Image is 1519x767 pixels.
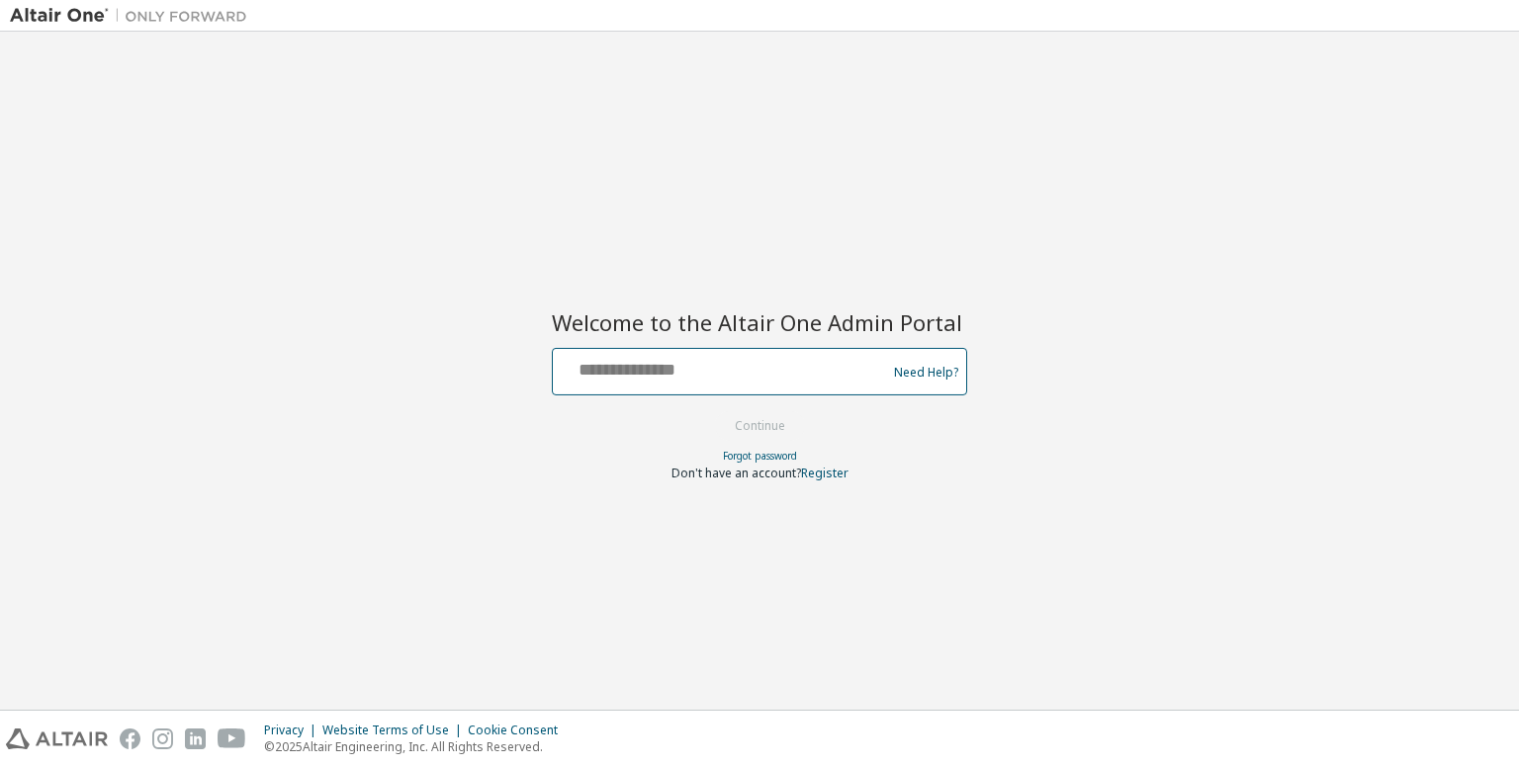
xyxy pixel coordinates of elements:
div: Website Terms of Use [322,723,468,738]
div: Privacy [264,723,322,738]
img: facebook.svg [120,728,140,749]
span: Don't have an account? [671,465,801,481]
img: linkedin.svg [185,728,206,749]
a: Register [801,465,849,481]
h2: Welcome to the Altair One Admin Portal [552,308,967,336]
a: Need Help? [894,372,958,373]
p: © 2025 Altair Engineering, Inc. All Rights Reserved. [264,738,570,755]
a: Forgot password [723,449,797,463]
img: altair_logo.svg [6,728,108,749]
img: Altair One [10,6,257,26]
div: Cookie Consent [468,723,570,738]
img: youtube.svg [218,728,246,749]
img: instagram.svg [152,728,173,749]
